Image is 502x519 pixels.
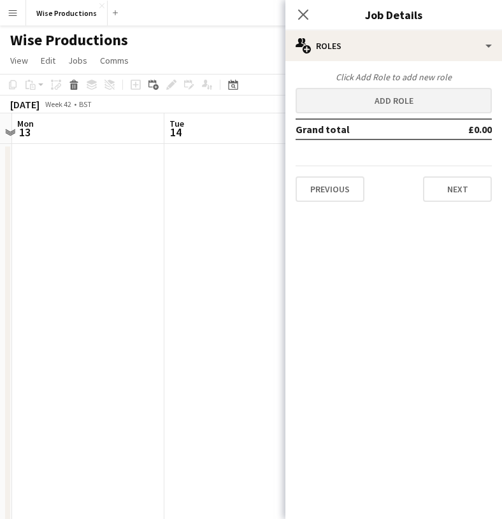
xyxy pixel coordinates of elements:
[10,55,28,66] span: View
[26,1,108,25] button: Wise Productions
[296,119,431,139] td: Grand total
[79,99,92,109] div: BST
[285,31,502,61] div: Roles
[17,118,34,129] span: Mon
[15,125,34,139] span: 13
[169,118,184,129] span: Tue
[285,6,502,23] h3: Job Details
[168,125,184,139] span: 14
[41,55,55,66] span: Edit
[100,55,129,66] span: Comms
[42,99,74,109] span: Week 42
[296,71,492,83] div: Click Add Role to add new role
[10,31,128,50] h1: Wise Productions
[296,88,492,113] button: Add role
[296,176,364,202] button: Previous
[5,52,33,69] a: View
[431,119,492,139] td: £0.00
[36,52,61,69] a: Edit
[63,52,92,69] a: Jobs
[68,55,87,66] span: Jobs
[10,98,39,111] div: [DATE]
[95,52,134,69] a: Comms
[423,176,492,202] button: Next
